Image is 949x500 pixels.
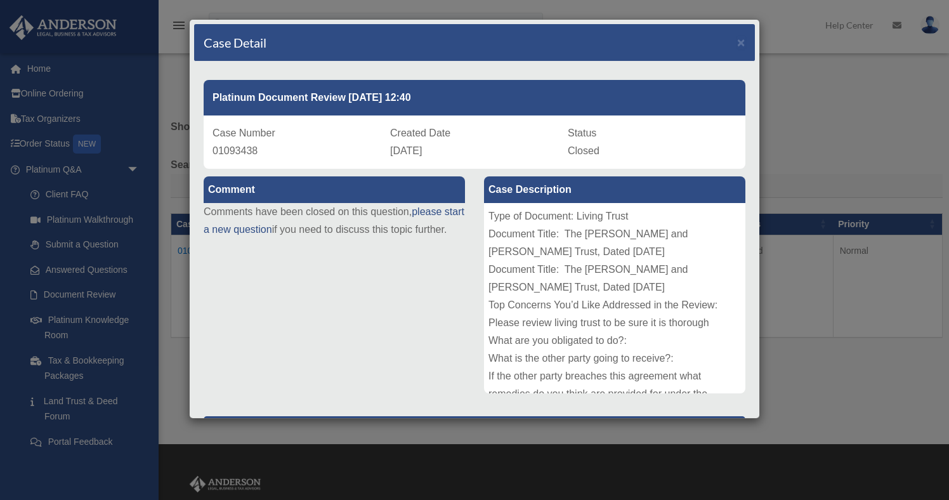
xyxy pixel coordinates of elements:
[737,35,745,49] span: ×
[204,176,465,203] label: Comment
[568,145,599,156] span: Closed
[204,203,465,239] p: Comments have been closed on this question, if you need to discuss this topic further.
[390,145,422,156] span: [DATE]
[390,128,450,138] span: Created Date
[204,80,745,115] div: Platinum Document Review [DATE] 12:40
[204,206,464,235] a: please start a new question
[737,36,745,49] button: Close
[484,176,745,203] label: Case Description
[213,145,258,156] span: 01093438
[568,128,596,138] span: Status
[204,416,745,447] p: [PERSON_NAME] Advisors
[484,203,745,393] div: Type of Document: Living Trust Document Title: The [PERSON_NAME] and [PERSON_NAME] Trust, Dated [...
[204,34,266,51] h4: Case Detail
[213,128,275,138] span: Case Number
